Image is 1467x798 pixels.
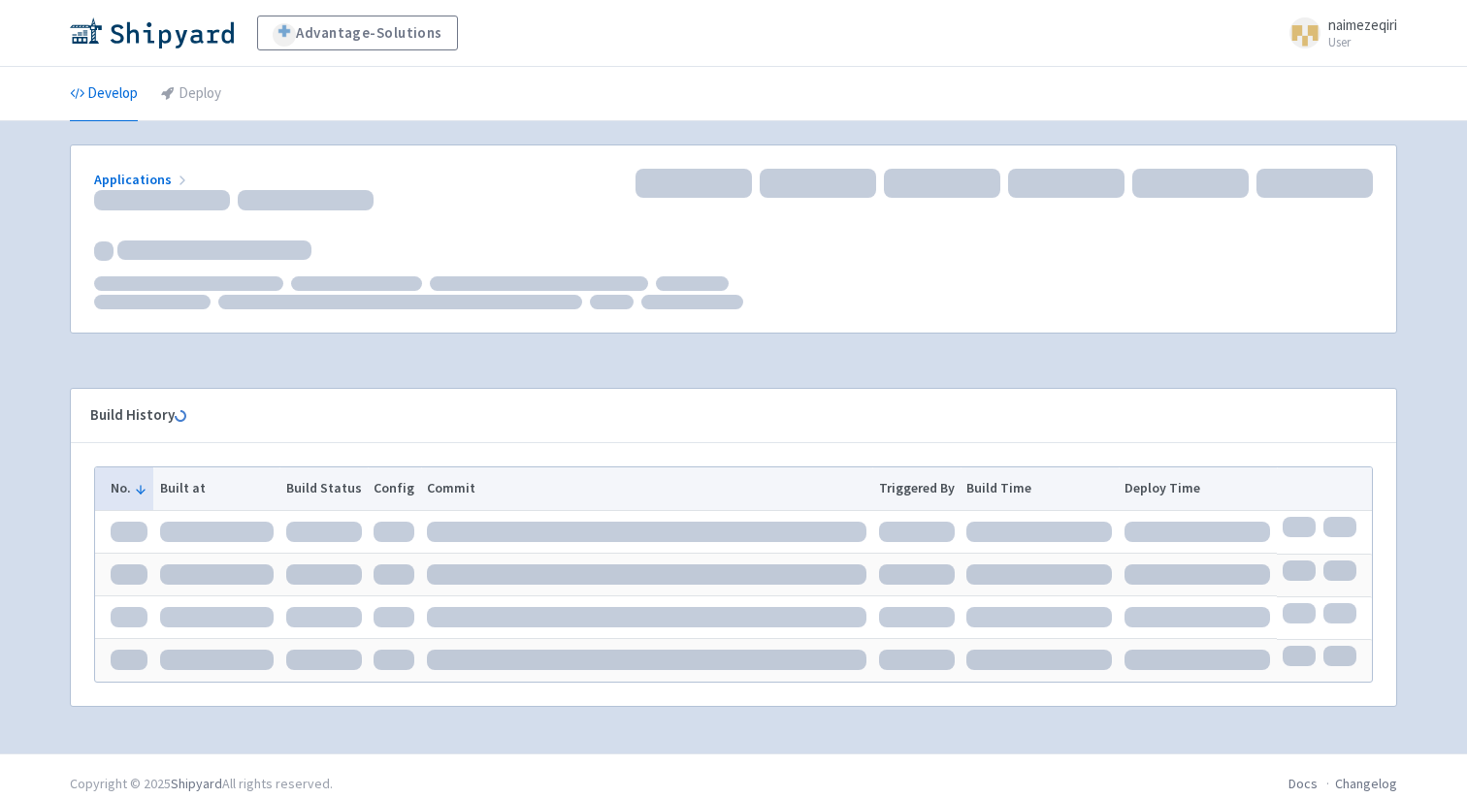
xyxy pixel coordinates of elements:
th: Commit [421,467,873,510]
button: No. [111,478,147,498]
div: Copyright © 2025 All rights reserved. [70,774,333,794]
th: Config [368,467,421,510]
a: Advantage-Solutions [257,16,458,50]
small: User [1328,36,1397,48]
img: Shipyard logo [70,17,234,48]
th: Deploy Time [1119,467,1277,510]
a: Changelog [1335,775,1397,792]
th: Build Status [279,467,368,510]
th: Build Time [961,467,1119,510]
a: Develop [70,67,138,121]
th: Built at [153,467,279,510]
a: Applications [94,171,190,188]
span: naimezeqiri [1328,16,1397,34]
a: Docs [1288,775,1318,792]
a: Deploy [161,67,221,121]
div: Build History [90,404,1346,427]
a: naimezeqiri User [1278,17,1397,48]
th: Triggered By [872,467,961,510]
a: Shipyard [171,775,222,792]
